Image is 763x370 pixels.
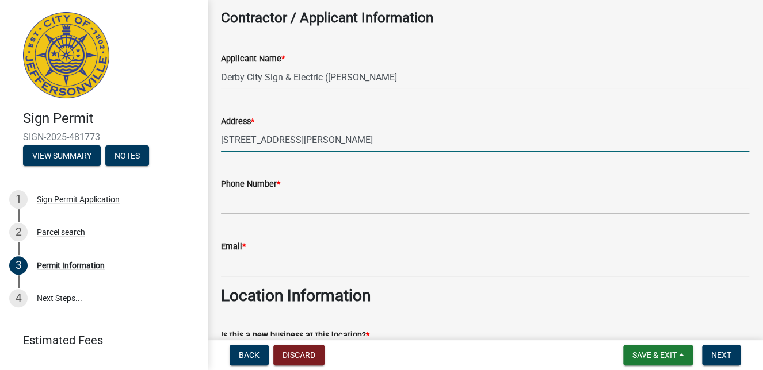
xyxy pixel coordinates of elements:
wm-modal-confirm: Summary [23,152,101,161]
span: Next [711,350,731,360]
button: Back [230,345,269,365]
div: 2 [9,223,28,241]
button: View Summary [23,145,101,166]
div: 3 [9,256,28,275]
button: Next [702,345,741,365]
label: Address [221,118,254,126]
strong: Contractor / Applicant Information [221,10,433,26]
div: Parcel search [37,228,85,236]
img: City of Jeffersonville, Indiana [23,12,109,98]
h4: Sign Permit [23,110,198,127]
label: Phone Number [221,180,280,188]
div: 1 [9,190,28,209]
span: Save & Exit [632,350,677,360]
div: 4 [9,289,28,307]
label: Email [221,243,246,251]
span: Back [239,350,260,360]
div: Sign Permit Application [37,195,120,203]
button: Notes [105,145,149,166]
label: Is this a new business at this location? [221,332,369,340]
wm-modal-confirm: Notes [105,152,149,161]
strong: Location Information [221,286,371,305]
div: Permit Information [37,261,105,269]
button: Discard [273,345,325,365]
a: Estimated Fees [9,329,189,352]
button: Save & Exit [623,345,693,365]
span: SIGN-2025-481773 [23,132,184,142]
label: Applicant Name [221,55,285,63]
